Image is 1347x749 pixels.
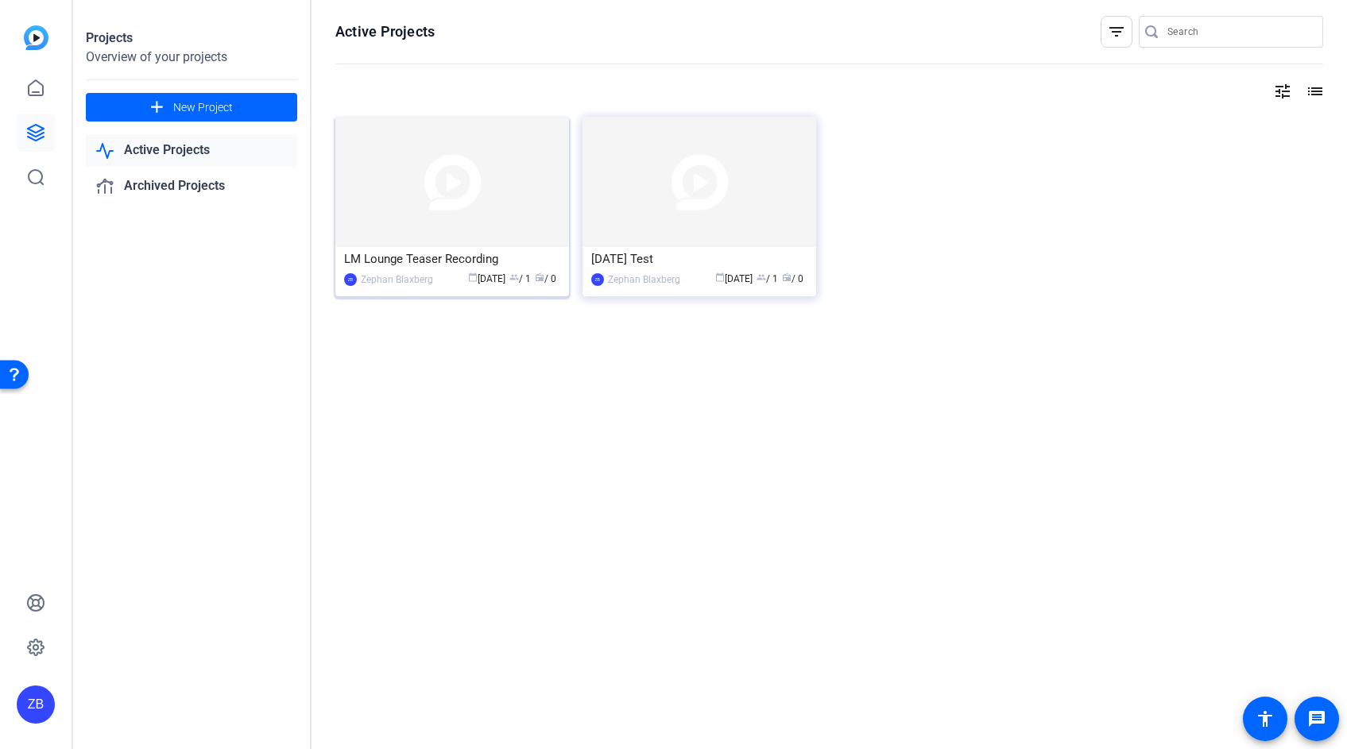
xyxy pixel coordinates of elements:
div: ZB [344,273,357,286]
span: / 1 [757,273,778,284]
span: / 1 [509,273,531,284]
div: ZB [591,273,604,286]
button: New Project [86,93,297,122]
mat-icon: accessibility [1256,709,1275,728]
span: radio [782,272,792,282]
div: LM Lounge Teaser Recording [344,247,560,271]
div: Projects [86,29,297,48]
span: / 0 [782,273,803,284]
span: calendar_today [468,272,478,282]
mat-icon: message [1307,709,1326,728]
span: group [509,272,519,282]
mat-icon: list [1304,82,1323,101]
h1: Active Projects [335,22,435,41]
span: calendar_today [715,272,725,282]
mat-icon: tune [1273,82,1292,101]
a: Active Projects [86,134,297,167]
span: [DATE] [468,273,505,284]
div: [DATE] Test [591,247,807,271]
mat-icon: filter_list [1107,22,1126,41]
div: Zephan Blaxberg [608,272,680,288]
img: blue-gradient.svg [24,25,48,50]
span: New Project [173,99,233,116]
a: Archived Projects [86,170,297,203]
span: / 0 [535,273,556,284]
mat-icon: add [147,98,167,118]
span: group [757,272,766,282]
div: ZB [17,685,55,724]
span: [DATE] [715,273,753,284]
span: radio [535,272,544,282]
div: Zephan Blaxberg [361,272,433,288]
div: Overview of your projects [86,48,297,67]
input: Search [1167,22,1310,41]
